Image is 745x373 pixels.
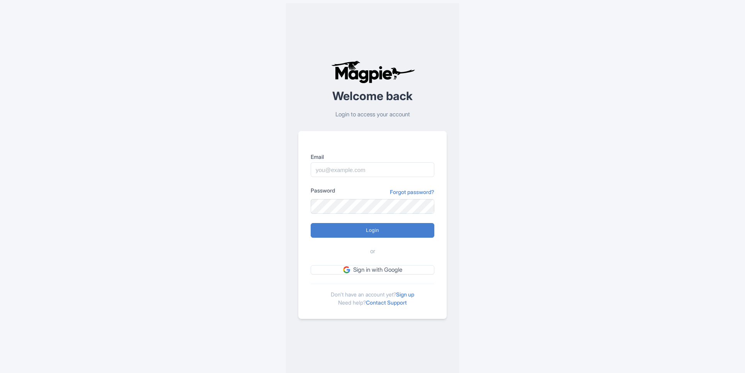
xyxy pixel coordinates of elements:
[311,186,335,194] label: Password
[390,188,434,196] a: Forgot password?
[298,110,447,119] p: Login to access your account
[311,265,434,275] a: Sign in with Google
[311,223,434,238] input: Login
[370,247,375,256] span: or
[311,153,434,161] label: Email
[343,266,350,273] img: google.svg
[366,299,407,306] a: Contact Support
[311,284,434,307] div: Don't have an account yet? Need help?
[311,162,434,177] input: you@example.com
[329,60,416,83] img: logo-ab69f6fb50320c5b225c76a69d11143b.png
[298,90,447,102] h2: Welcome back
[396,291,414,298] a: Sign up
